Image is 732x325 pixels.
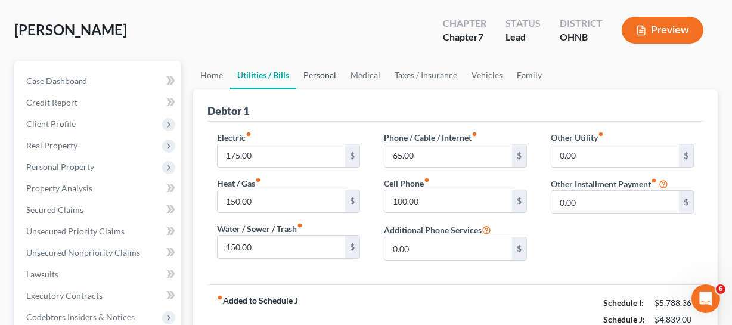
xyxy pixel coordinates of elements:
[217,131,252,144] label: Electric
[345,236,359,258] div: $
[622,17,703,44] button: Preview
[345,144,359,167] div: $
[26,76,87,86] span: Case Dashboard
[26,162,94,172] span: Personal Property
[551,144,679,167] input: --
[384,131,477,144] label: Phone / Cable / Internet
[655,297,694,309] div: $5,788.36
[679,191,693,213] div: $
[26,226,125,236] span: Unsecured Priority Claims
[512,237,526,260] div: $
[26,312,135,322] span: Codebtors Insiders & Notices
[551,191,679,213] input: --
[207,104,249,118] div: Debtor 1
[505,17,541,30] div: Status
[343,61,387,89] a: Medical
[218,236,345,258] input: --
[26,205,83,215] span: Secured Claims
[26,269,58,279] span: Lawsuits
[26,140,77,150] span: Real Property
[17,178,181,199] a: Property Analysis
[17,264,181,285] a: Lawsuits
[218,190,345,213] input: --
[472,131,477,137] i: fiber_manual_record
[217,295,223,301] i: fiber_manual_record
[384,237,512,260] input: --
[26,183,92,193] span: Property Analysis
[464,61,510,89] a: Vehicles
[345,190,359,213] div: $
[17,92,181,113] a: Credit Report
[505,30,541,44] div: Lead
[478,31,483,42] span: 7
[217,177,261,190] label: Heat / Gas
[17,199,181,221] a: Secured Claims
[387,61,464,89] a: Taxes / Insurance
[679,144,693,167] div: $
[17,242,181,264] a: Unsecured Nonpriority Claims
[384,222,491,237] label: Additional Phone Services
[551,131,604,144] label: Other Utility
[551,178,657,190] label: Other Installment Payment
[26,290,103,301] span: Executory Contracts
[218,144,345,167] input: --
[26,119,76,129] span: Client Profile
[14,21,127,38] span: [PERSON_NAME]
[443,17,486,30] div: Chapter
[255,177,261,183] i: fiber_manual_record
[230,61,296,89] a: Utilities / Bills
[26,247,140,258] span: Unsecured Nonpriority Claims
[17,285,181,307] a: Executory Contracts
[560,17,603,30] div: District
[691,284,720,313] iframe: Intercom live chat
[560,30,603,44] div: OHNB
[651,178,657,184] i: fiber_manual_record
[603,298,644,308] strong: Schedule I:
[716,284,725,294] span: 6
[246,131,252,137] i: fiber_manual_record
[512,190,526,213] div: $
[424,177,430,183] i: fiber_manual_record
[384,144,512,167] input: --
[297,222,303,228] i: fiber_manual_record
[193,61,230,89] a: Home
[603,314,645,324] strong: Schedule J:
[384,190,512,213] input: --
[296,61,343,89] a: Personal
[598,131,604,137] i: fiber_manual_record
[443,30,486,44] div: Chapter
[512,144,526,167] div: $
[217,222,303,235] label: Water / Sewer / Trash
[17,221,181,242] a: Unsecured Priority Claims
[510,61,549,89] a: Family
[17,70,181,92] a: Case Dashboard
[384,177,430,190] label: Cell Phone
[26,97,77,107] span: Credit Report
